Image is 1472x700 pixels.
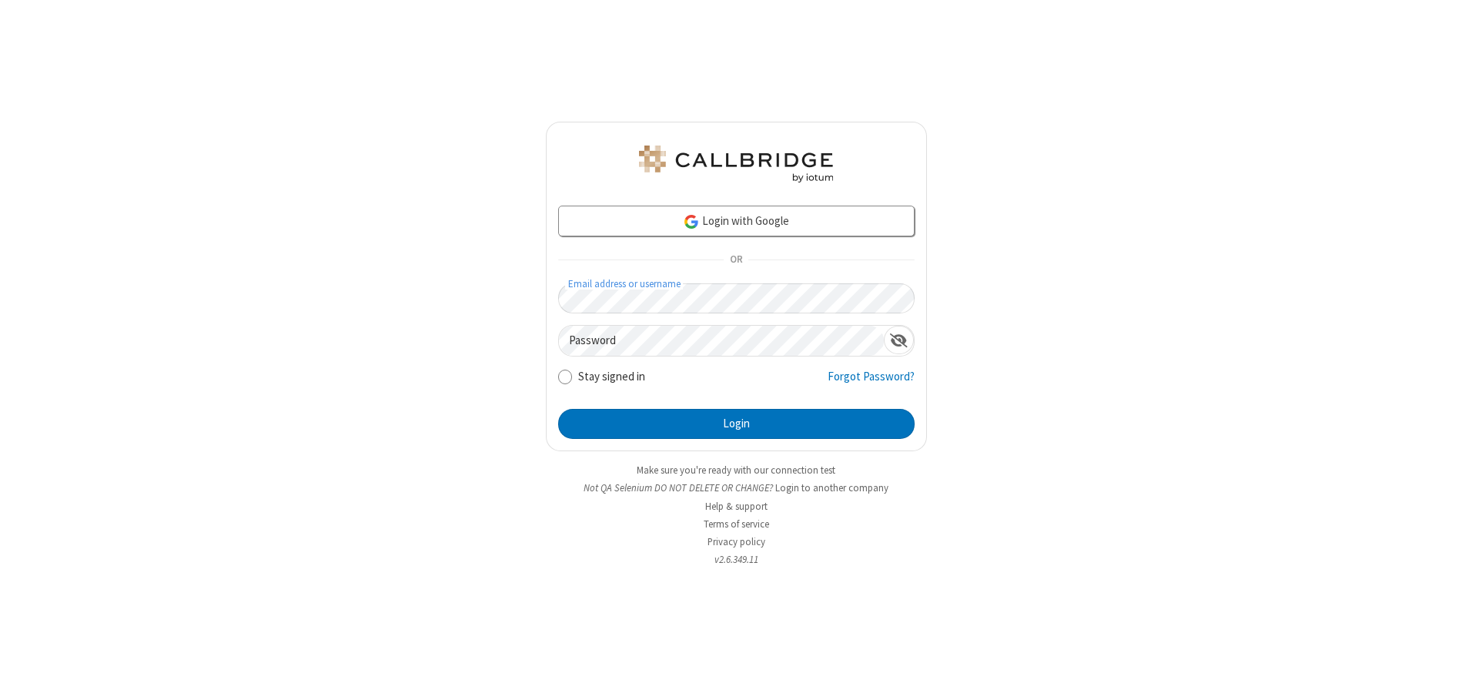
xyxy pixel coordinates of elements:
[558,283,915,313] input: Email address or username
[546,481,927,495] li: Not QA Selenium DO NOT DELETE OR CHANGE?
[708,535,765,548] a: Privacy policy
[636,146,836,183] img: QA Selenium DO NOT DELETE OR CHANGE
[828,368,915,397] a: Forgot Password?
[705,500,768,513] a: Help & support
[884,326,914,354] div: Show password
[558,409,915,440] button: Login
[546,552,927,567] li: v2.6.349.11
[724,250,748,271] span: OR
[558,206,915,236] a: Login with Google
[683,213,700,230] img: google-icon.png
[775,481,888,495] button: Login to another company
[704,517,769,531] a: Terms of service
[578,368,645,386] label: Stay signed in
[559,326,884,356] input: Password
[637,464,835,477] a: Make sure you're ready with our connection test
